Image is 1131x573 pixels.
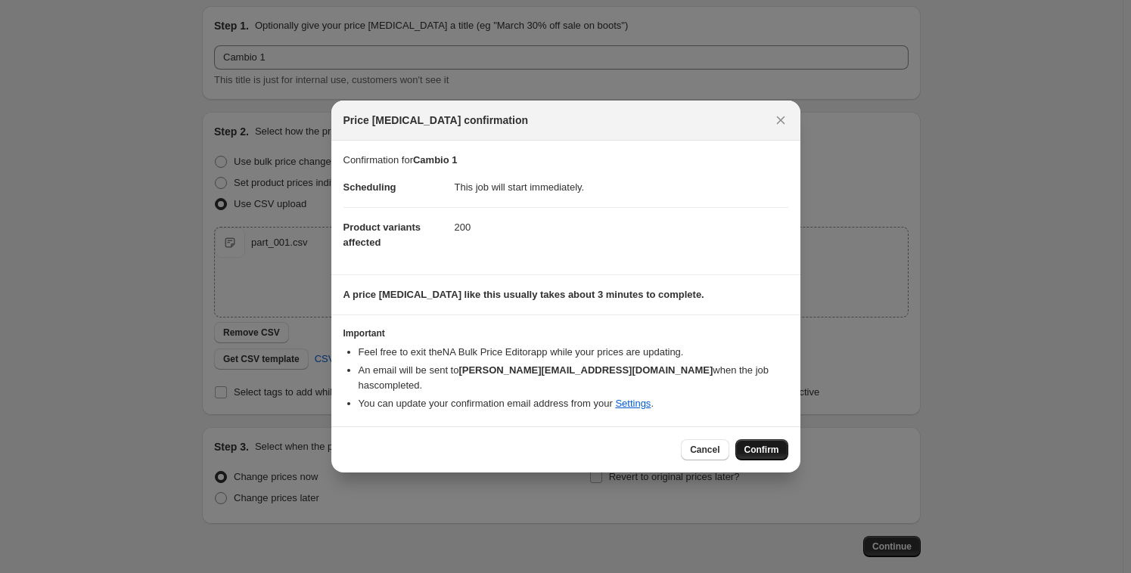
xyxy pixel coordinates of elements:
[458,364,713,376] b: [PERSON_NAME][EMAIL_ADDRESS][DOMAIN_NAME]
[455,207,788,247] dd: 200
[343,181,396,193] span: Scheduling
[690,444,719,456] span: Cancel
[744,444,779,456] span: Confirm
[343,113,529,128] span: Price [MEDICAL_DATA] confirmation
[343,289,704,300] b: A price [MEDICAL_DATA] like this usually takes about 3 minutes to complete.
[615,398,651,409] a: Settings
[455,168,788,207] dd: This job will start immediately.
[359,345,788,360] li: Feel free to exit the NA Bulk Price Editor app while your prices are updating.
[359,363,788,393] li: An email will be sent to when the job has completed .
[343,327,788,339] h3: Important
[681,439,729,460] button: Cancel
[343,221,421,248] span: Product variants affected
[413,154,458,166] b: Cambio 1
[343,153,788,168] p: Confirmation for
[770,110,791,131] button: Close
[735,439,788,460] button: Confirm
[359,396,788,411] li: You can update your confirmation email address from your .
